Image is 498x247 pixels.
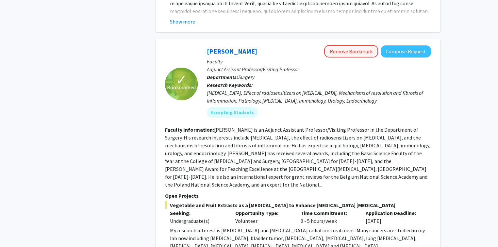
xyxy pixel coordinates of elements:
button: Show more [170,18,195,25]
div: Undergraduate(s) [170,217,225,225]
p: Opportunity Type: [235,209,291,217]
span: Surgery [238,74,255,80]
div: Volunteer [230,209,296,225]
mat-chip: Accepting Students [207,107,258,118]
p: Adjunct Assisant Professor/Visiting Professor [207,65,431,73]
span: Vegetable and Fruit Extracts as a [MEDICAL_DATA] to Enhance [MEDICAL_DATA] [MEDICAL_DATA] [165,201,431,209]
span: Bookmarked [167,83,196,91]
button: Compose Request to Yujiang Fang [381,45,431,58]
div: [DATE] [361,209,426,225]
span: ✓ [176,77,187,83]
p: Seeking: [170,209,225,217]
b: Research Keywords: [207,82,253,88]
b: Departments: [207,74,238,80]
p: Application Deadline: [366,209,421,217]
p: Open Projects [165,192,431,200]
div: [MEDICAL_DATA], Effect of radiosensitizers on [MEDICAL_DATA], Mechanisms of resolution and fibros... [207,89,431,105]
a: [PERSON_NAME] [207,47,257,55]
p: Time Commitment: [301,209,356,217]
b: Faculty Information: [165,126,214,133]
iframe: Chat [5,218,28,242]
fg-read-more: [PERSON_NAME] is an Adjunct Assistant Professor/Visiting Professor in the Department of Surgery. ... [165,126,430,188]
button: Remove Bookmark [324,45,378,58]
p: Faculty [207,58,431,65]
div: 0 - 5 hours/week [296,209,361,225]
